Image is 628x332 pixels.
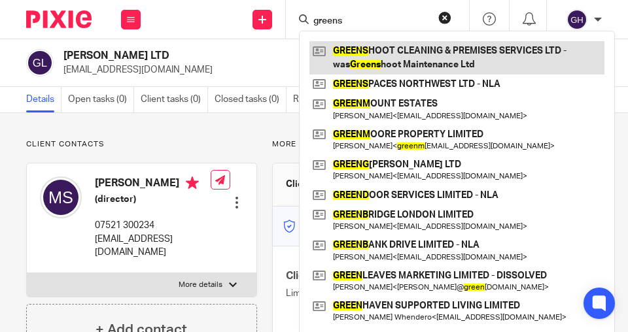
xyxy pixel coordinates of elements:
p: More details [179,280,222,290]
h5: (director) [95,193,211,206]
button: Clear [438,11,451,24]
p: Master code for secure communications and files [283,213,464,240]
input: Search [312,16,430,27]
p: Client contacts [26,139,257,150]
h4: [PERSON_NAME] [95,176,211,193]
a: Closed tasks (0) [215,87,287,112]
p: More details [272,139,602,150]
a: Open tasks (0) [68,87,134,112]
p: 07521 300234 [95,219,211,232]
a: Client tasks (0) [141,87,208,112]
img: svg%3E [26,49,54,76]
i: Primary [186,176,199,190]
img: Pixie [26,10,92,28]
a: Details [26,87,61,112]
h3: Client manager [286,178,352,191]
img: svg%3E [40,176,82,218]
img: svg%3E [567,9,587,30]
p: Limited company [286,287,437,300]
h2: [PERSON_NAME] LTD [63,49,352,63]
p: [EMAIL_ADDRESS][DOMAIN_NAME] [63,63,424,76]
p: [EMAIL_ADDRESS][DOMAIN_NAME] [95,233,211,259]
a: Recurring tasks (0) [293,87,377,112]
h4: Client type [286,269,437,283]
